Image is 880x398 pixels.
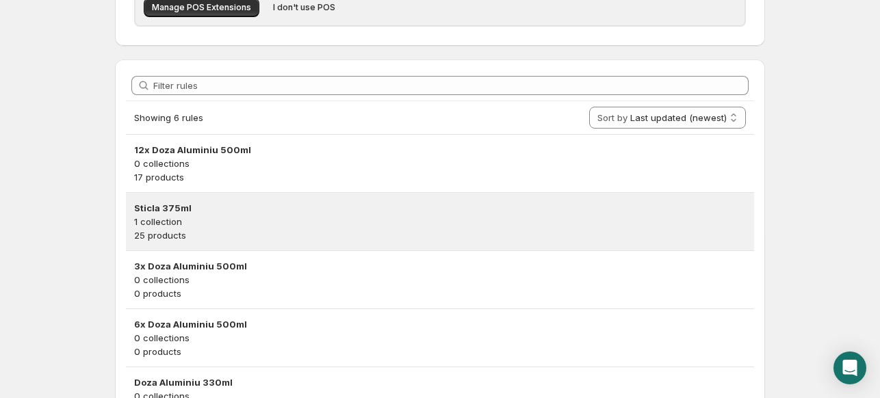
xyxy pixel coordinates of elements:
input: Filter rules [153,76,749,95]
p: 17 products [134,170,746,184]
h3: 6x Doza Aluminiu 500ml [134,317,746,331]
h3: Doza Aluminiu 330ml [134,375,746,389]
h3: 12x Doza Aluminiu 500ml [134,143,746,157]
p: 0 collections [134,157,746,170]
span: Manage POS Extensions [152,2,251,13]
p: 0 collections [134,273,746,287]
p: 0 products [134,287,746,300]
span: I don't use POS [273,2,335,13]
span: Showing 6 rules [134,112,203,123]
p: 1 collection [134,215,746,228]
h3: Sticla 375ml [134,201,746,215]
p: 0 products [134,345,746,358]
p: 0 collections [134,331,746,345]
p: 25 products [134,228,746,242]
h3: 3x Doza Aluminiu 500ml [134,259,746,273]
div: Open Intercom Messenger [833,351,866,384]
